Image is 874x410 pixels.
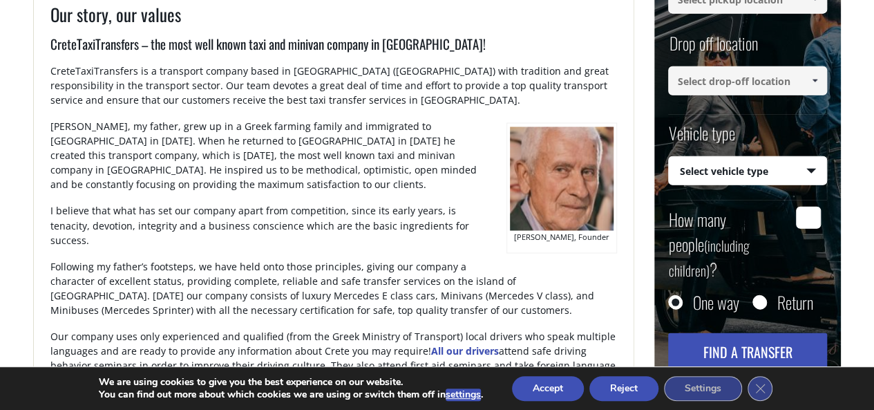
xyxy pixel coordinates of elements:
[50,203,617,259] p: I believe that what has set our company apart from competition, since its early years, is tenacit...
[668,333,827,370] button: Find a transfer
[664,376,742,401] button: Settings
[669,156,826,185] span: Select vehicle type
[668,120,734,156] label: Vehicle type
[668,206,788,281] label: How many people ?
[668,234,749,280] small: (including children)
[99,376,483,389] p: We are using cookies to give you the best experience on our website.
[512,376,584,401] button: Accept
[50,259,617,328] p: Following my father’s footsteps, we have held onto those principles, giving our company a charact...
[50,35,617,64] h3: CreteTaxiTransfers – the most well known taxi and minivan company in [GEOGRAPHIC_DATA]!
[446,389,481,401] button: settings
[804,66,826,95] a: Show All Items
[509,230,614,245] p: [PERSON_NAME], Founder
[589,376,658,401] button: Reject
[777,295,813,308] label: Return
[668,31,757,66] label: Drop off location
[692,295,739,308] label: One way
[748,376,772,401] button: Close GDPR Cookie Banner
[50,119,617,203] p: [PERSON_NAME], my father, grew up in a Greek farming family and immigrated to [GEOGRAPHIC_DATA] i...
[510,127,614,230] img: Georgios Fragkiadakis, Founder
[50,64,617,119] p: CreteTaxiTransfers is a transport company based in [GEOGRAPHIC_DATA] ([GEOGRAPHIC_DATA]) with tra...
[431,344,499,357] a: All our drivers
[668,66,827,95] input: Select drop-off location
[50,328,617,398] p: Our company uses only experienced and qualified (from the Greek Ministry of Transport) local driv...
[50,2,617,35] h2: Our story, our values
[99,389,483,401] p: You can find out more about which cookies we are using or switch them off in .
